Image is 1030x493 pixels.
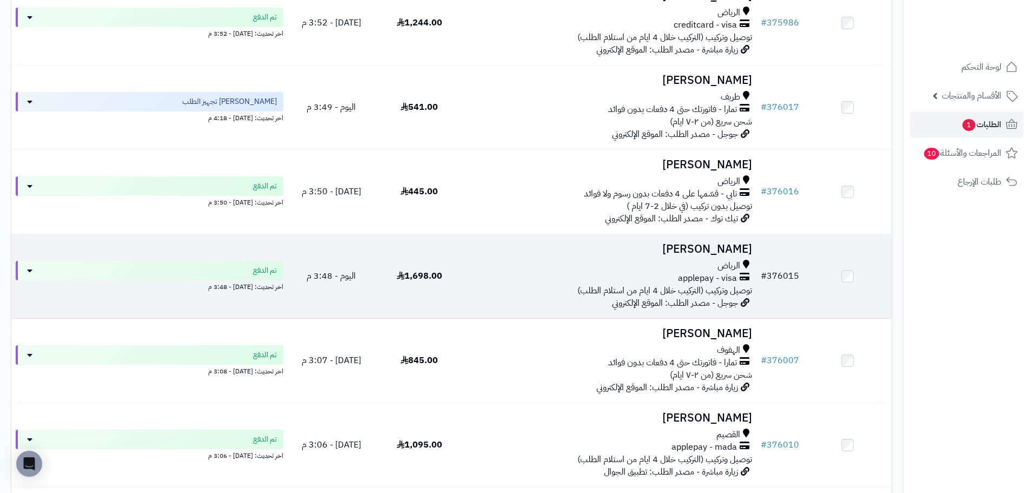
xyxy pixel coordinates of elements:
[577,284,752,297] span: توصيل وتركيب (التركيب خلال 4 ايام من استلام الطلب)
[468,327,752,340] h3: [PERSON_NAME]
[401,101,438,114] span: 541.00
[961,117,1001,132] span: الطلبات
[761,16,799,29] a: #375986
[678,272,737,285] span: applepay - visa
[674,19,737,31] span: creditcard - visa
[761,354,767,367] span: #
[253,434,277,445] span: تم الدفع
[761,354,799,367] a: #376007
[577,31,752,44] span: توصيل وتركيب (التركيب خلال 4 ايام من استلام الطلب)
[761,101,799,114] a: #376017
[761,185,767,198] span: #
[612,297,738,310] span: جوجل - مصدر الطلب: الموقع الإلكتروني
[16,451,42,477] div: Open Intercom Messenger
[761,101,767,114] span: #
[253,181,277,192] span: تم الدفع
[182,96,277,107] span: [PERSON_NAME] تجهيز الطلب
[307,269,356,282] span: اليوم - 3:48 م
[468,243,752,255] h3: [PERSON_NAME]
[923,146,1001,161] span: المراجعات والأسئلة
[910,169,1024,195] a: طلبات الإرجاع
[16,365,283,376] div: اخر تحديث: [DATE] - 3:08 م
[302,185,361,198] span: [DATE] - 3:50 م
[910,140,1024,166] a: المراجعات والأسئلة10
[596,43,738,56] span: زيارة مباشرة - مصدر الطلب: الموقع الإلكتروني
[468,412,752,424] h3: [PERSON_NAME]
[253,265,277,276] span: تم الدفع
[608,103,737,116] span: تمارا - فاتورتك حتى 4 دفعات بدون فوائد
[612,128,738,141] span: جوجل - مصدر الطلب: الموقع الإلكتروني
[16,449,283,461] div: اخر تحديث: [DATE] - 3:06 م
[942,88,1001,103] span: الأقسام والمنتجات
[16,111,283,123] div: اخر تحديث: [DATE] - 4:18 م
[761,269,767,282] span: #
[401,354,438,367] span: 845.00
[956,8,1020,31] img: logo-2.png
[397,438,442,451] span: 1,095.00
[721,91,740,103] span: طريف
[761,269,799,282] a: #376015
[627,200,752,213] span: توصيل بدون تركيب (في خلال 2-7 ايام )
[253,350,277,360] span: تم الدفع
[672,441,737,453] span: applepay - mada
[468,74,752,87] h3: [PERSON_NAME]
[670,115,752,128] span: شحن سريع (من ٢-٧ ايام)
[596,381,738,394] span: زيارة مباشرة - مصدر الطلب: الموقع الإلكتروني
[958,174,1001,189] span: طلبات الإرجاع
[608,357,737,369] span: تمارا - فاتورتك حتى 4 دفعات بدون فوائد
[577,453,752,466] span: توصيل وتركيب (التركيب خلال 4 ايام من استلام الطلب)
[604,465,738,478] span: زيارة مباشرة - مصدر الطلب: تطبيق الجوال
[962,119,976,131] span: 1
[401,185,438,198] span: 445.00
[16,27,283,38] div: اخر تحديث: [DATE] - 3:52 م
[302,438,361,451] span: [DATE] - 3:06 م
[961,60,1001,75] span: لوحة التحكم
[761,438,799,451] a: #376010
[397,269,442,282] span: 1,698.00
[910,54,1024,80] a: لوحة التحكم
[670,369,752,382] span: شحن سريع (من ٢-٧ ايام)
[923,147,940,160] span: 10
[717,344,740,357] span: الهفوف
[910,111,1024,137] a: الطلبات1
[302,354,361,367] span: [DATE] - 3:07 م
[717,260,740,272] span: الرياض
[717,6,740,19] span: الرياض
[761,16,767,29] span: #
[716,429,740,441] span: القصيم
[468,159,752,171] h3: [PERSON_NAME]
[761,438,767,451] span: #
[584,188,737,200] span: تابي - قسّمها على 4 دفعات بدون رسوم ولا فوائد
[16,196,283,207] div: اخر تحديث: [DATE] - 3:50 م
[253,12,277,23] span: تم الدفع
[397,16,442,29] span: 1,244.00
[307,101,356,114] span: اليوم - 3:49 م
[605,212,738,225] span: تيك توك - مصدر الطلب: الموقع الإلكتروني
[16,280,283,292] div: اخر تحديث: [DATE] - 3:48 م
[761,185,799,198] a: #376016
[717,175,740,188] span: الرياض
[302,16,361,29] span: [DATE] - 3:52 م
